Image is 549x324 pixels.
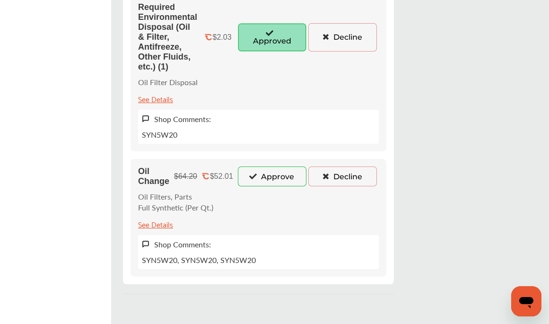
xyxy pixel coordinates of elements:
img: svg+xml;base64,PHN2ZyB3aWR0aD0iMTYiIGhlaWdodD0iMTciIHZpZXdCb3g9IjAgMCAxNiAxNyIgZmlsbD0ibm9uZSIgeG... [142,240,149,248]
p: Oil Filters, Parts [138,191,213,202]
p: Oil Filter Disposal [138,77,198,88]
div: See Details [138,92,173,105]
span: Required Environmental Disposal (Oil & Filter, Antifreeze, Other Fluids, etc.) (1) [138,2,198,72]
img: svg+xml;base64,PHN2ZyB3aWR0aD0iMTYiIGhlaWdodD0iMTciIHZpZXdCb3g9IjAgMCAxNiAxNyIgZmlsbD0ibm9uZSIgeG... [142,115,149,123]
button: Decline [308,166,377,186]
div: $52.01 [210,172,233,181]
p: SYN5W20 [142,129,177,140]
div: See Details [138,218,173,230]
label: Shop Comments: [154,239,211,250]
iframe: Button to launch messaging window [511,286,541,316]
button: Decline [308,23,377,52]
button: Approved [238,23,306,52]
div: $2.03 [213,33,232,42]
span: Oil Change [138,166,169,186]
div: $64.20 [174,172,197,181]
p: Full Synthetic (Per Qt.) [138,202,213,213]
label: Shop Comments: [154,114,211,124]
button: Approve [238,166,306,186]
p: SYN5W20, SYN5W20, SYN5W20 [142,254,256,265]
